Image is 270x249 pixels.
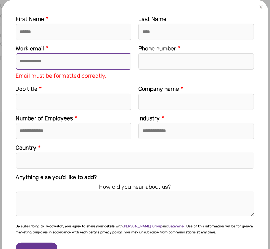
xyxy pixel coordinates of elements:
[16,182,254,192] legend: How did you hear about us?
[16,115,73,122] span: Number of Employees
[123,224,163,228] a: [PERSON_NAME] Group
[16,72,132,79] label: Email must be formatted correctly.
[169,224,184,228] a: Datamine
[16,45,44,52] span: Work email
[16,144,37,151] span: Country
[16,223,254,236] p: By subscribing to Telcowatch, you agree to share your details with and . Use of this information ...
[256,3,265,12] a: X
[16,174,97,181] span: Anything else you'd like to add?
[138,115,160,122] span: Industry
[16,16,44,22] span: First Name
[138,85,179,92] span: Company name
[138,45,176,52] span: Phone number
[16,85,38,92] span: Job title
[138,16,166,22] span: Last Name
